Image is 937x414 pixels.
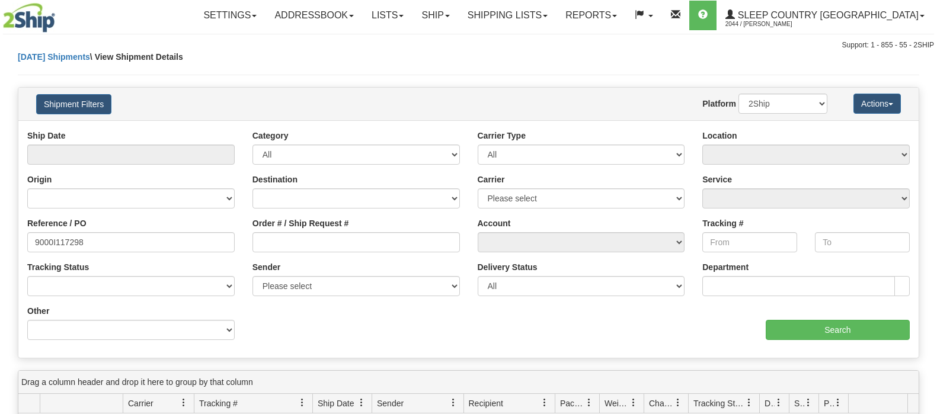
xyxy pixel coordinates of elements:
[478,174,505,185] label: Carrier
[252,217,349,229] label: Order # / Ship Request #
[194,1,266,30] a: Settings
[3,3,55,33] img: logo2044.jpg
[443,393,463,413] a: Sender filter column settings
[693,397,745,409] span: Tracking Status
[794,397,804,409] span: Shipment Issues
[18,52,90,62] a: [DATE] Shipments
[623,393,644,413] a: Weight filter column settings
[605,397,629,409] span: Weight
[739,393,759,413] a: Tracking Status filter column settings
[828,393,848,413] a: Pickup Status filter column settings
[702,261,749,273] label: Department
[3,40,934,50] div: Support: 1 - 855 - 55 - 2SHIP
[649,397,674,409] span: Charge
[412,1,458,30] a: Ship
[735,10,919,20] span: Sleep Country [GEOGRAPHIC_DATA]
[668,393,688,413] a: Charge filter column settings
[478,130,526,142] label: Carrier Type
[252,174,298,185] label: Destination
[27,261,89,273] label: Tracking Status
[725,18,814,30] span: 2044 / [PERSON_NAME]
[824,397,834,409] span: Pickup Status
[266,1,363,30] a: Addressbook
[36,94,111,114] button: Shipment Filters
[815,232,910,252] input: To
[910,146,936,267] iframe: chat widget
[252,130,289,142] label: Category
[717,1,933,30] a: Sleep Country [GEOGRAPHIC_DATA] 2044 / [PERSON_NAME]
[702,232,797,252] input: From
[535,393,555,413] a: Recipient filter column settings
[27,174,52,185] label: Origin
[377,397,404,409] span: Sender
[90,52,183,62] span: \ View Shipment Details
[174,393,194,413] a: Carrier filter column settings
[27,217,87,229] label: Reference / PO
[853,94,901,114] button: Actions
[199,397,238,409] span: Tracking #
[702,130,737,142] label: Location
[318,397,354,409] span: Ship Date
[252,261,280,273] label: Sender
[128,397,153,409] span: Carrier
[702,217,743,229] label: Tracking #
[702,174,732,185] label: Service
[363,1,412,30] a: Lists
[478,261,538,273] label: Delivery Status
[766,320,910,340] input: Search
[557,1,626,30] a: Reports
[560,397,585,409] span: Packages
[769,393,789,413] a: Delivery Status filter column settings
[459,1,557,30] a: Shipping lists
[469,397,503,409] span: Recipient
[478,217,511,229] label: Account
[18,371,919,394] div: grid grouping header
[27,305,49,317] label: Other
[798,393,818,413] a: Shipment Issues filter column settings
[292,393,312,413] a: Tracking # filter column settings
[351,393,372,413] a: Ship Date filter column settings
[579,393,599,413] a: Packages filter column settings
[765,397,775,409] span: Delivery Status
[702,98,736,110] label: Platform
[27,130,66,142] label: Ship Date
